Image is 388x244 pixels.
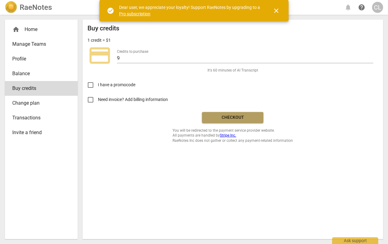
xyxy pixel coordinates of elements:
[173,128,293,143] span: You will be redirected to the payment service provider website. All payments are handled by RaeNo...
[5,125,78,140] a: Invite a friend
[12,99,65,107] span: Change plan
[5,1,52,14] a: LogoRaeNotes
[332,237,378,244] div: Ask support
[12,114,65,122] span: Transactions
[87,25,119,32] h2: Buy credits
[207,114,258,121] span: Checkout
[208,68,258,73] span: It's 60 minutes of AI Transcript
[356,2,367,13] a: Help
[12,26,20,33] span: home
[87,37,111,44] p: 1 credit = $1
[12,129,65,136] span: Invite a friend
[12,41,65,48] span: Manage Teams
[5,37,78,52] a: Manage Teams
[12,55,65,63] span: Profile
[358,4,365,11] span: help
[5,1,17,14] img: Logo
[12,70,65,77] span: Balance
[269,3,284,18] button: Close
[119,4,262,17] div: Dear user, we appreciate your loyalty! Support RaeNotes by upgrading to a
[12,26,65,33] div: Home
[12,85,65,92] span: Buy credits
[119,11,150,16] a: Pro subscription
[273,7,280,14] span: close
[98,96,169,103] span: Need invoice? Add billing information
[5,22,78,37] div: Home
[98,82,135,88] span: I have a promocode
[5,110,78,125] a: Transactions
[5,52,78,66] a: Profile
[5,96,78,110] a: Change plan
[202,112,263,123] button: Checkout
[220,133,236,137] a: Stripe Inc.
[5,81,78,96] a: Buy credits
[107,7,114,14] span: check_circle
[20,3,52,12] h2: RaeNotes
[87,43,112,68] span: credit_card
[5,66,78,81] a: Balance
[372,2,383,13] button: CL
[117,50,148,53] label: Credits to purchase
